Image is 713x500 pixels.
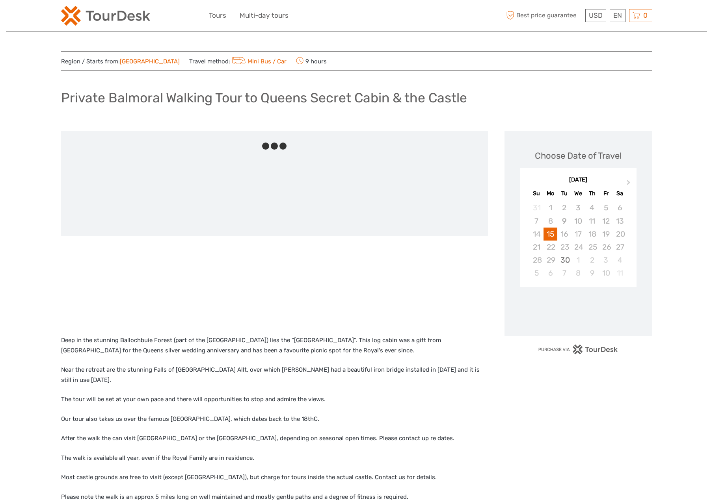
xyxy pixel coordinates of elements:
[530,241,544,254] div: Not available Sunday, September 21st, 2025
[61,394,488,405] p: The tour will be set at your own pace and there will opportunities to stop and admire the views.
[557,267,571,280] div: Choose Tuesday, October 7th, 2025
[230,58,287,65] a: Mini Bus / Car
[61,472,488,483] p: Most castle grounds are free to visit (except [GEOGRAPHIC_DATA]), but charge for tours inside the...
[209,10,226,21] a: Tours
[642,11,649,19] span: 0
[544,215,557,228] div: Not available Monday, September 8th, 2025
[589,11,603,19] span: USD
[585,215,599,228] div: Not available Thursday, September 11th, 2025
[240,10,289,21] a: Multi-day tours
[599,254,613,267] div: Choose Friday, October 3rd, 2025
[504,9,583,22] span: Best price guarantee
[599,241,613,254] div: Not available Friday, September 26th, 2025
[530,254,544,267] div: Not available Sunday, September 28th, 2025
[571,241,585,254] div: Not available Wednesday, September 24th, 2025
[571,188,585,199] div: We
[571,254,585,267] div: Choose Wednesday, October 1st, 2025
[61,365,488,385] p: Near the retreat are the stunning Falls of [GEOGRAPHIC_DATA] Allt, over which [PERSON_NAME] had a...
[585,241,599,254] div: Not available Thursday, September 25th, 2025
[557,228,571,241] div: Not available Tuesday, September 16th, 2025
[61,453,488,463] p: The walk is available all year, even if the Royal Family are in residence.
[613,254,627,267] div: Choose Saturday, October 4th, 2025
[585,188,599,199] div: Th
[544,254,557,267] div: Not available Monday, September 29th, 2025
[120,58,180,65] a: [GEOGRAPHIC_DATA]
[623,178,636,191] button: Next Month
[599,215,613,228] div: Not available Friday, September 12th, 2025
[585,254,599,267] div: Choose Thursday, October 2nd, 2025
[61,414,488,424] p: Our tour also takes us over the famous [GEOGRAPHIC_DATA], which dates back to the 18thC.
[613,228,627,241] div: Not available Saturday, September 20th, 2025
[544,228,557,241] div: Choose Monday, September 15th, 2025
[544,267,557,280] div: Choose Monday, October 6th, 2025
[61,433,488,444] p: After the walk the can visit [GEOGRAPHIC_DATA] or the [GEOGRAPHIC_DATA], depending on seasonal op...
[61,90,467,106] h1: Private Balmoral Walking Tour to Queens Secret Cabin & the Castle
[599,201,613,214] div: Not available Friday, September 5th, 2025
[189,56,287,67] span: Travel method:
[530,215,544,228] div: Not available Sunday, September 7th, 2025
[610,9,626,22] div: EN
[530,228,544,241] div: Not available Sunday, September 14th, 2025
[520,176,637,184] div: [DATE]
[599,267,613,280] div: Choose Friday, October 10th, 2025
[571,215,585,228] div: Not available Wednesday, September 10th, 2025
[613,188,627,199] div: Sa
[599,188,613,199] div: Fr
[571,267,585,280] div: Choose Wednesday, October 8th, 2025
[613,215,627,228] div: Not available Saturday, September 13th, 2025
[530,188,544,199] div: Su
[576,307,581,313] div: Loading...
[296,56,327,67] span: 9 hours
[571,201,585,214] div: Not available Wednesday, September 3rd, 2025
[599,228,613,241] div: Not available Friday, September 19th, 2025
[61,335,488,356] p: Deep in the stunning Ballochbuie Forest (part of the [GEOGRAPHIC_DATA]) lies the “[GEOGRAPHIC_DAT...
[530,201,544,214] div: Not available Sunday, August 31st, 2025
[61,6,150,26] img: 2254-3441b4b5-4e5f-4d00-b396-31f1d84a6ebf_logo_small.png
[544,201,557,214] div: Not available Monday, September 1st, 2025
[61,57,180,66] span: Region / Starts from:
[613,201,627,214] div: Not available Saturday, September 6th, 2025
[613,241,627,254] div: Not available Saturday, September 27th, 2025
[585,228,599,241] div: Not available Thursday, September 18th, 2025
[535,150,622,162] div: Choose Date of Travel
[585,267,599,280] div: Choose Thursday, October 9th, 2025
[544,241,557,254] div: Not available Monday, September 22nd, 2025
[557,188,571,199] div: Tu
[523,201,634,280] div: month 2025-09
[613,267,627,280] div: Not available Saturday, October 11th, 2025
[557,254,571,267] div: Choose Tuesday, September 30th, 2025
[571,228,585,241] div: Not available Wednesday, September 17th, 2025
[530,267,544,280] div: Choose Sunday, October 5th, 2025
[538,344,618,354] img: PurchaseViaTourDesk.png
[557,241,571,254] div: Not available Tuesday, September 23rd, 2025
[557,201,571,214] div: Not available Tuesday, September 2nd, 2025
[544,188,557,199] div: Mo
[585,201,599,214] div: Not available Thursday, September 4th, 2025
[557,215,571,228] div: Not available Tuesday, September 9th, 2025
